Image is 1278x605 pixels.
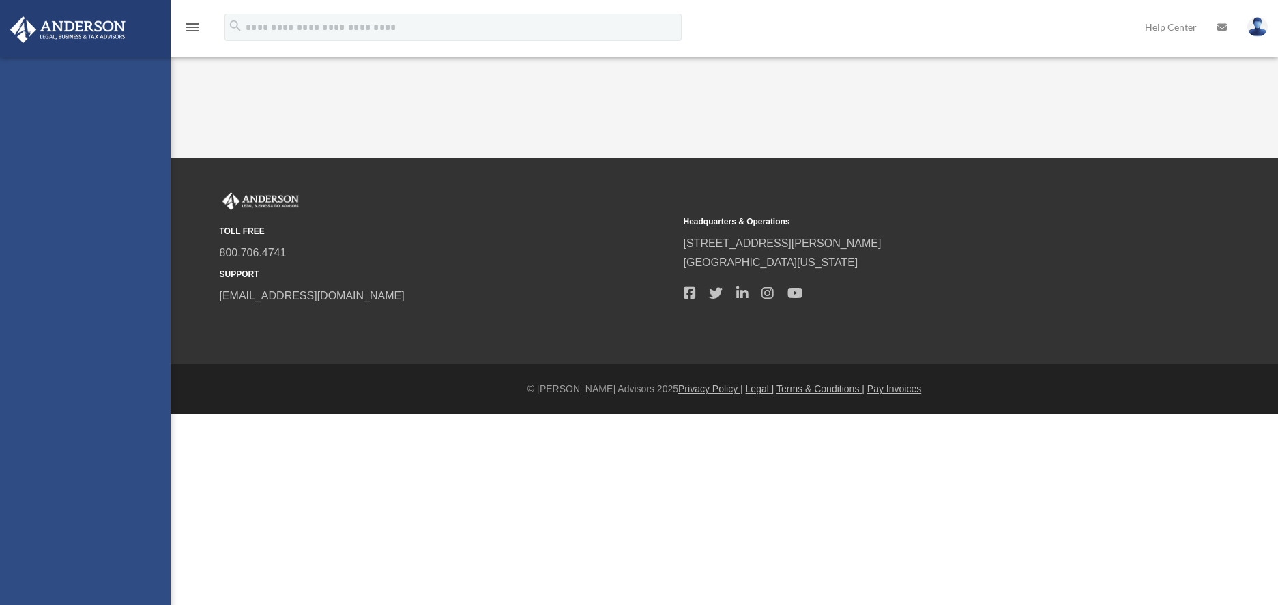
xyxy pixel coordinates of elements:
a: [GEOGRAPHIC_DATA][US_STATE] [684,256,858,268]
small: Headquarters & Operations [684,215,1138,229]
small: TOLL FREE [220,224,674,239]
a: Pay Invoices [867,383,921,394]
small: SUPPORT [220,267,674,282]
img: Anderson Advisors Platinum Portal [220,192,302,210]
a: [EMAIL_ADDRESS][DOMAIN_NAME] [220,290,405,301]
div: © [PERSON_NAME] Advisors 2025 [171,381,1278,398]
a: Legal | [746,383,774,394]
i: search [228,18,243,33]
a: menu [184,24,201,35]
a: Privacy Policy | [678,383,743,394]
a: 800.706.4741 [220,247,287,259]
img: Anderson Advisors Platinum Portal [6,16,130,43]
a: Terms & Conditions | [776,383,865,394]
i: menu [184,19,201,35]
a: [STREET_ADDRESS][PERSON_NAME] [684,237,882,249]
img: User Pic [1247,17,1268,37]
